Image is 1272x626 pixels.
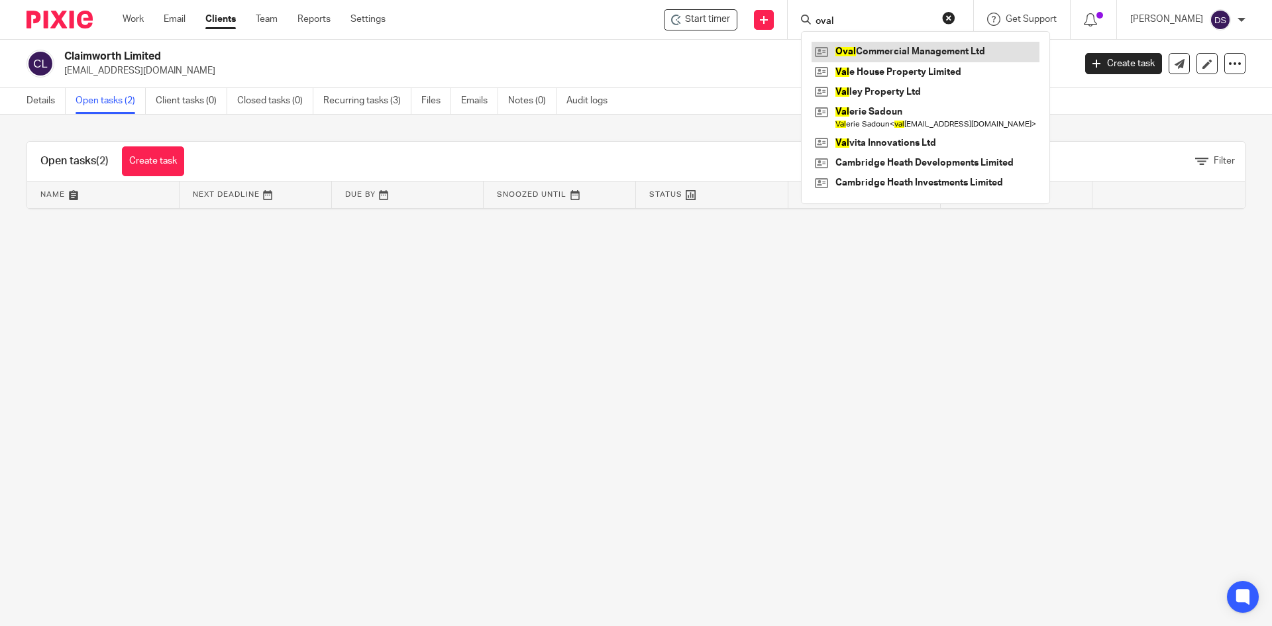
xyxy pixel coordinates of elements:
[508,88,556,114] a: Notes (0)
[256,13,278,26] a: Team
[685,13,730,26] span: Start timer
[1130,13,1203,26] p: [PERSON_NAME]
[76,88,146,114] a: Open tasks (2)
[1210,9,1231,30] img: svg%3E
[237,88,313,114] a: Closed tasks (0)
[156,88,227,114] a: Client tasks (0)
[26,50,54,78] img: svg%3E
[1214,156,1235,166] span: Filter
[566,88,617,114] a: Audit logs
[323,88,411,114] a: Recurring tasks (3)
[814,16,933,28] input: Search
[96,156,109,166] span: (2)
[297,13,331,26] a: Reports
[497,191,566,198] span: Snoozed Until
[350,13,386,26] a: Settings
[649,191,682,198] span: Status
[205,13,236,26] a: Clients
[64,64,1065,78] p: [EMAIL_ADDRESS][DOMAIN_NAME]
[122,146,184,176] a: Create task
[421,88,451,114] a: Files
[26,88,66,114] a: Details
[64,50,865,64] h2: Claimworth Limited
[164,13,185,26] a: Email
[664,9,737,30] div: Claimworth Limited
[1085,53,1162,74] a: Create task
[26,11,93,28] img: Pixie
[40,154,109,168] h1: Open tasks
[942,11,955,25] button: Clear
[1006,15,1057,24] span: Get Support
[123,13,144,26] a: Work
[461,88,498,114] a: Emails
